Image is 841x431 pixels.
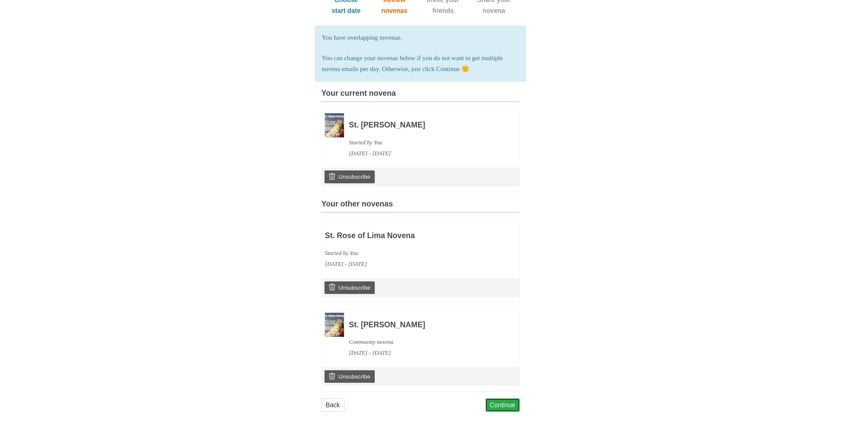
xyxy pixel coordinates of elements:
[325,170,374,183] a: Unsubscribe
[322,89,520,102] h3: Your current novena
[349,347,502,358] div: [DATE] - [DATE]
[485,398,520,412] a: Continue
[325,248,478,259] div: Started by You
[325,313,344,337] img: Novena image
[349,148,502,159] div: [DATE] - [DATE]
[349,137,502,148] div: Started by You
[325,370,374,383] a: Unsubscribe
[325,232,478,240] h3: St. Rose of Lima Novena
[349,337,502,347] div: Community novena
[322,398,344,412] a: Back
[322,53,519,75] p: You can change your novenas below if you do not want to get multiple novena emails per day. Other...
[325,259,478,269] div: [DATE] - [DATE]
[325,281,374,294] a: Unsubscribe
[349,321,502,329] h3: St. [PERSON_NAME]
[349,121,502,129] h3: St. [PERSON_NAME]
[322,32,519,43] p: You have overlapping novenas.
[322,200,520,213] h3: Your other novenas
[325,113,344,137] img: Novena image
